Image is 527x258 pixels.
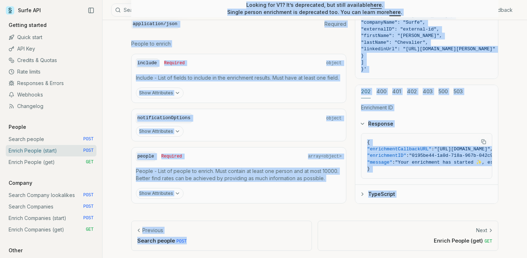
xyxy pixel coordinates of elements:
[367,140,370,145] span: {
[136,168,342,182] p: People - List of people to enrich. Must contain at least one person and at most 10000. Better fin...
[6,66,96,78] a: Rate limits
[6,55,96,66] a: Credits & Quotas
[6,179,35,187] p: Company
[361,20,425,25] span: "companyName": "Surfe",
[484,239,492,244] span: GET
[370,2,382,8] a: here
[6,89,96,100] a: Webhooks
[490,146,493,151] span: ,
[6,201,96,212] a: Search Companies POST
[324,237,492,244] p: Enrich People (get)
[6,78,96,89] a: Responses & Errors
[161,154,182,159] span: Required
[176,239,187,244] span: POST
[361,60,364,65] span: ]
[136,113,192,123] code: notificationOptions
[361,66,367,71] span: }'
[6,212,96,224] a: Enrich Companies (start) POST
[367,153,406,158] span: "enrichmentID"
[83,136,94,142] span: POST
[361,85,371,98] button: 202
[142,227,163,234] p: Previous
[6,32,96,43] a: Quick start
[83,215,94,221] span: POST
[326,116,342,121] span: object
[361,104,492,111] p: Enrichment ID
[423,85,433,98] button: 403
[111,4,290,17] button: Search⌘K
[6,247,25,254] p: Other
[164,60,185,66] span: Required
[227,1,402,16] p: Looking for V1? It’s deprecated, but still available . Single person enrichment is deprecated too...
[355,184,498,203] button: TypeScript
[136,58,158,68] code: include
[83,204,94,210] span: POST
[6,189,96,201] a: Search Company lookalikes POST
[355,114,498,133] button: Response
[476,227,487,234] p: Next
[6,100,96,112] a: Changelog
[367,166,370,172] span: }
[392,85,401,98] button: 401
[86,5,96,16] button: Collapse Sidebar
[83,192,94,198] span: POST
[367,146,431,151] span: "enrichmentCallbackURL"
[454,85,463,98] button: 503
[86,227,94,233] span: GET
[326,60,342,66] span: object
[6,43,96,55] a: API Key
[136,188,184,199] button: Show Attributes
[6,156,96,168] a: Enrich People (get) GET
[407,85,417,98] button: 402
[438,85,448,98] button: 500
[355,133,498,184] div: Response
[6,145,96,156] a: Enrich People (start) POST
[131,40,346,47] p: People to enrich
[136,126,184,137] button: Show Attributes
[361,26,439,32] span: "externalID": "external-id",
[318,221,498,250] a: NextEnrich People (get) GET
[392,159,395,165] span: :
[6,224,96,235] a: Enrich Companies (get) GET
[361,39,428,45] span: "lastName": "Chevalier",
[361,33,442,38] span: "firstName": "[PERSON_NAME]",
[389,9,401,15] a: here
[434,146,490,151] span: "[URL][DOMAIN_NAME]"
[136,74,342,81] p: Include - List of fields to include in the enrichment results. Must have at least one field.
[6,5,41,16] a: Surfe API
[324,20,346,28] span: Required
[478,136,489,147] button: Copy Text
[406,153,409,158] span: :
[83,148,94,154] span: POST
[136,152,156,161] code: people
[131,221,312,250] a: PreviousSearch people POST
[6,22,49,29] p: Getting started
[6,123,29,131] p: People
[6,133,96,145] a: Search people POST
[361,53,364,58] span: }
[131,19,179,29] code: application/json
[86,159,94,165] span: GET
[308,154,342,159] span: array<object>
[431,146,434,151] span: :
[367,159,392,165] span: "message"
[136,88,184,98] button: Show Attributes
[137,237,306,244] p: Search people
[409,153,515,158] span: "0195be44-1a0d-718a-967b-042c9d17ffd7"
[361,46,495,52] span: "linkedinUrl": "[URL][DOMAIN_NAME][PERSON_NAME]"
[376,85,386,98] button: 400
